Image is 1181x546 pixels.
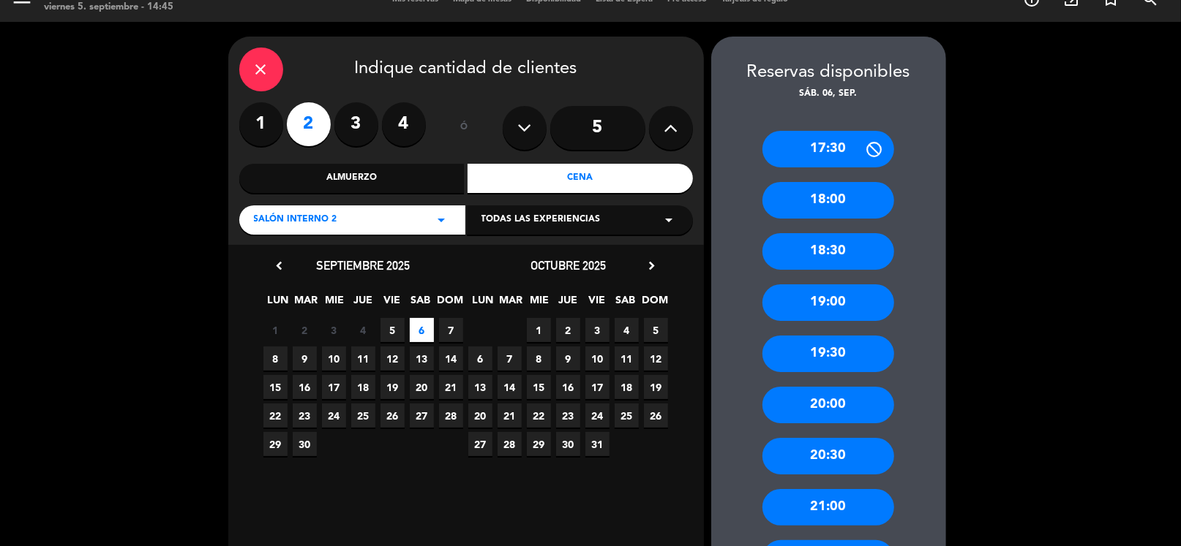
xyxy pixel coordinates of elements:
div: 18:00 [762,182,894,219]
span: 18 [615,375,639,399]
span: Salón Interno 2 [254,213,337,227]
span: septiembre 2025 [317,258,410,273]
label: 1 [239,102,283,146]
span: 6 [410,318,434,342]
span: 11 [351,346,375,371]
span: 5 [644,318,668,342]
span: 20 [410,375,434,399]
span: SAB [613,292,637,316]
span: 12 [644,346,668,371]
span: 16 [293,375,317,399]
div: 21:00 [762,489,894,526]
span: 27 [468,432,492,456]
span: 19 [380,375,405,399]
div: Almuerzo [239,164,465,193]
i: chevron_left [272,258,288,273]
span: 30 [556,432,580,456]
span: LUN [266,292,290,316]
span: 14 [498,375,522,399]
span: 25 [615,403,639,428]
span: 30 [293,432,317,456]
span: 13 [410,346,434,371]
span: 18 [351,375,375,399]
span: JUE [556,292,580,316]
span: 14 [439,346,463,371]
div: 20:30 [762,438,894,474]
span: 28 [439,403,463,428]
span: 29 [263,432,288,456]
span: 19 [644,375,668,399]
span: 3 [322,318,346,342]
span: MIE [528,292,552,316]
span: 15 [263,375,288,399]
label: 4 [382,102,426,146]
div: 17:30 [762,131,894,167]
span: 29 [527,432,551,456]
span: 10 [322,346,346,371]
span: 3 [585,318,610,342]
span: 8 [527,346,551,371]
span: 27 [410,403,434,428]
span: 17 [585,375,610,399]
span: SAB [408,292,432,316]
span: 8 [263,346,288,371]
span: VIE [585,292,609,316]
div: Reservas disponibles [711,58,946,87]
span: 20 [468,403,492,428]
span: 28 [498,432,522,456]
span: VIE [380,292,404,316]
div: 19:30 [762,335,894,372]
div: sáb. 06, sep. [711,87,946,102]
span: Todas las experiencias [481,213,601,227]
span: 7 [439,318,463,342]
span: 22 [263,403,288,428]
span: 6 [468,346,492,371]
div: ó [440,102,488,153]
span: 5 [380,318,405,342]
span: MAR [499,292,523,316]
span: 4 [351,318,375,342]
span: 11 [615,346,639,371]
span: JUE [351,292,375,316]
span: 2 [293,318,317,342]
span: MAR [294,292,318,316]
span: 15 [527,375,551,399]
div: 20:00 [762,387,894,423]
div: Indique cantidad de clientes [239,48,693,91]
span: DOM [437,292,461,316]
span: 21 [439,375,463,399]
span: 22 [527,403,551,428]
span: 4 [615,318,639,342]
span: 2 [556,318,580,342]
span: octubre 2025 [530,258,606,273]
label: 2 [287,102,331,146]
span: 12 [380,346,405,371]
span: 1 [263,318,288,342]
span: 21 [498,403,522,428]
span: 13 [468,375,492,399]
span: DOM [642,292,666,316]
span: 24 [322,403,346,428]
span: 23 [293,403,317,428]
span: LUN [470,292,495,316]
span: 1 [527,318,551,342]
i: chevron_right [645,258,660,273]
span: 9 [556,346,580,371]
span: 9 [293,346,317,371]
i: close [252,61,270,78]
span: 31 [585,432,610,456]
div: 18:30 [762,233,894,270]
label: 3 [334,102,378,146]
span: 10 [585,346,610,371]
i: arrow_drop_down [661,211,678,229]
span: 25 [351,403,375,428]
span: MIE [323,292,347,316]
span: 23 [556,403,580,428]
i: arrow_drop_down [433,211,451,229]
span: 26 [380,403,405,428]
span: 7 [498,346,522,371]
div: 19:00 [762,284,894,321]
span: 24 [585,403,610,428]
span: 26 [644,403,668,428]
span: 16 [556,375,580,399]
